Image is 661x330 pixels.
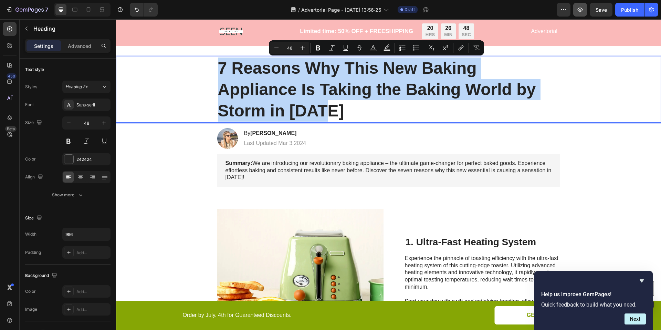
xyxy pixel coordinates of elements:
p: MIN [328,13,336,19]
div: Add... [76,289,109,295]
p: SEC [346,13,355,19]
h1: Rich Text Editor. Editing area: main [101,38,444,103]
h2: By [127,110,191,118]
button: Next question [625,313,646,324]
div: Font [25,102,34,108]
div: Align [25,173,44,182]
div: Padding [25,249,41,256]
button: Save [590,3,612,17]
p: Advanced [68,42,91,50]
div: Undo/Redo [130,3,158,17]
img: gempages_432750572815254551-0dd52757-f501-4f5a-9003-85088b00a725.webp [101,109,122,130]
div: Color [25,288,36,295]
p: Quick feedback to build what you need. [541,301,646,308]
button: Show more [25,189,111,201]
a: GET 50% OFF [379,287,479,305]
div: Color [25,156,36,162]
div: 26 [328,6,336,13]
span: Advertorial Page - [DATE] 13:56:25 [301,6,381,13]
img: gempages_586125443808101211-7d38df16-2952-4e2f-b56c-4dd14bbe30a2.png [103,2,127,22]
div: Background [25,271,59,280]
div: 242424 [76,156,109,163]
p: Settings [34,42,53,50]
div: Size [25,118,43,127]
div: Help us improve GemPages! [541,277,646,324]
p: 7 Reasons Why This New Baking Appliance Is Taking the Baking World by Storm in [DATE] [102,38,443,103]
p: HRS [309,13,319,19]
span: Save [596,7,607,13]
div: Text style [25,66,44,73]
p: Experience the pinnacle of toasting efficiency with the ultra-fast heating system of this cutting... [289,236,443,293]
p: GET 50% OFF [411,292,447,300]
button: Hide survey [638,277,646,285]
div: Add... [76,250,109,256]
iframe: Design area [116,19,661,330]
button: 7 [3,3,51,17]
button: Heading 2* [62,81,111,93]
h2: 1. Ultra-Fast Heating System [289,216,444,229]
div: 20 [309,6,319,13]
p: Heading [33,24,108,33]
div: Show more [52,192,84,198]
div: 48 [346,6,355,13]
div: Publish [621,6,638,13]
div: Sans-serif [76,102,109,108]
p: We are introducing our revolutionary baking appliance – the ultimate game-changer for perfect bak... [109,141,436,162]
button: Publish [615,3,644,17]
strong: [PERSON_NAME] [134,111,180,117]
p: Advertorial [415,9,441,16]
div: Editor contextual toolbar [269,40,484,55]
p: Limited time: 50% OFF + FREESHIPPING [184,8,297,16]
div: Image [25,306,37,312]
div: Styles [25,84,37,90]
img: gempages_432750572815254551-5ed25677-8b39-4a77-a7f1-a4927b61fc17.webp [101,189,267,320]
div: 450 [7,73,17,79]
p: Last Updated Mar 3.2024 [128,121,190,128]
div: Size [25,214,43,223]
h2: Help us improve GemPages! [541,290,646,299]
input: Auto [63,228,110,240]
strong: Summary: [109,141,136,147]
span: Heading 2* [65,84,88,90]
div: Add... [76,307,109,313]
span: / [298,6,300,13]
div: Beta [5,126,17,132]
div: Width [25,231,36,237]
p: 7 [45,6,48,14]
span: Draft [405,7,415,13]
